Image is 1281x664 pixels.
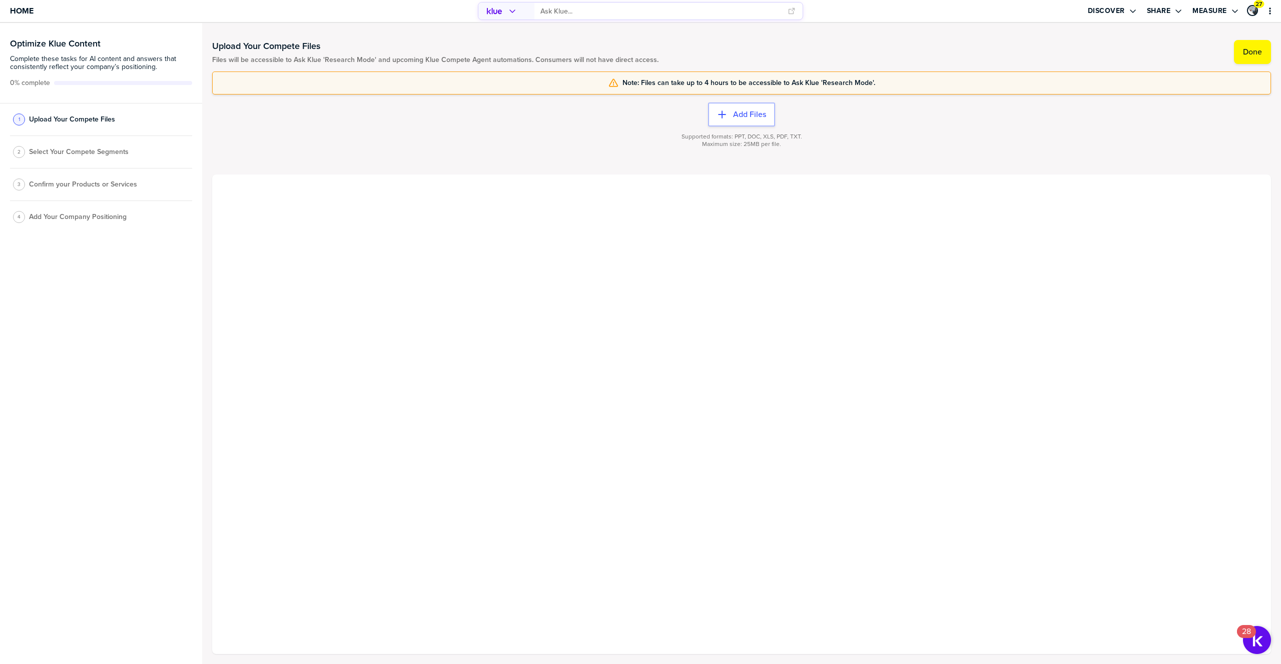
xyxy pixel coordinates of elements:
[10,55,192,71] span: Complete these tasks for AI content and answers that consistently reflect your company’s position...
[1088,6,1125,15] label: Discover
[18,213,21,220] span: 4
[212,56,659,64] span: Files will be accessible to Ask Klue 'Research Mode' and upcoming Klue Compete Agent automations....
[29,180,137,188] span: Confirm your Products or Services
[18,148,21,155] span: 2
[1246,4,1259,17] a: Edit Profile
[1255,0,1262,8] span: 27
[540,3,782,19] input: Ask Klue...
[1248,6,1257,15] img: 80f7c9fa3b1e01c4e88e1d678b39c264-sml.png
[1243,626,1271,654] button: Open Resource Center, 28 new notifications
[29,148,129,156] span: Select Your Compete Segments
[702,140,781,148] span: Maximum size: 25MB per file.
[622,79,875,87] span: Note: Files can take up to 4 hours to be accessible to Ask Klue 'Research Mode'.
[1234,40,1271,64] button: Done
[1243,47,1262,57] label: Done
[19,115,20,123] span: 1
[29,213,127,221] span: Add Your Company Positioning
[708,102,775,126] button: Add Files
[733,109,766,119] label: Add Files
[1192,6,1227,15] label: Measure
[212,40,659,52] h1: Upload Your Compete Files
[682,133,802,140] span: Supported formats: PPT, DOC, XLS, PDF, TXT.
[10,39,192,48] h3: Optimize Klue Content
[1242,631,1251,644] div: 28
[10,79,50,87] span: Active
[29,115,115,123] span: Upload Your Compete Files
[1247,5,1258,16] div: Peter Craigen
[1147,6,1171,15] label: Share
[18,180,21,188] span: 3
[10,6,34,15] span: Home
